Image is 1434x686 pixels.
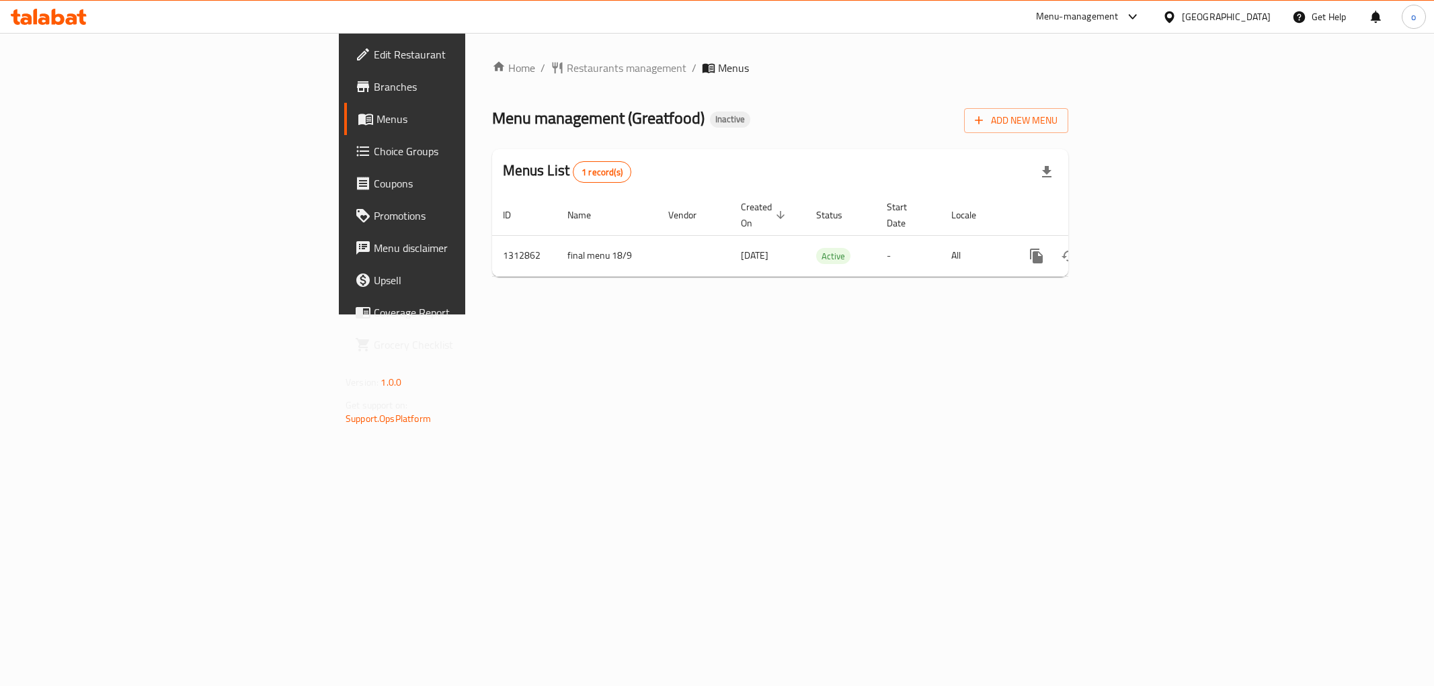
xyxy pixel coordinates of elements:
[344,232,578,264] a: Menu disclaimer
[741,247,768,264] span: [DATE]
[344,296,578,329] a: Coverage Report
[344,135,578,167] a: Choice Groups
[816,248,850,264] div: Active
[816,207,860,223] span: Status
[876,235,941,276] td: -
[1031,156,1063,188] div: Export file
[492,103,705,133] span: Menu management ( Greatfood )
[344,103,578,135] a: Menus
[1021,240,1053,272] button: more
[941,235,1010,276] td: All
[668,207,714,223] span: Vendor
[344,200,578,232] a: Promotions
[492,60,1068,76] nav: breadcrumb
[573,166,631,179] span: 1 record(s)
[692,60,696,76] li: /
[567,60,686,76] span: Restaurants management
[551,60,686,76] a: Restaurants management
[374,143,567,159] span: Choice Groups
[374,46,567,62] span: Edit Restaurant
[346,374,379,391] span: Version:
[374,304,567,320] span: Coverage Report
[1053,240,1085,272] button: Change Status
[567,207,608,223] span: Name
[381,374,401,391] span: 1.0.0
[887,199,924,231] span: Start Date
[374,208,567,224] span: Promotions
[376,111,567,127] span: Menus
[975,112,1058,129] span: Add New Menu
[1010,195,1160,236] th: Actions
[557,235,658,276] td: final menu 18/9
[816,249,850,264] span: Active
[1182,9,1271,24] div: [GEOGRAPHIC_DATA]
[573,161,631,183] div: Total records count
[346,410,431,427] a: Support.OpsPlatform
[503,207,528,223] span: ID
[344,264,578,296] a: Upsell
[344,329,578,361] a: Grocery Checklist
[374,240,567,256] span: Menu disclaimer
[503,161,631,183] h2: Menus List
[710,112,750,128] div: Inactive
[374,79,567,95] span: Branches
[718,60,749,76] span: Menus
[741,199,789,231] span: Created On
[344,167,578,200] a: Coupons
[344,38,578,71] a: Edit Restaurant
[346,396,407,414] span: Get support on:
[374,272,567,288] span: Upsell
[1036,9,1119,25] div: Menu-management
[344,71,578,103] a: Branches
[1411,9,1416,24] span: o
[374,337,567,353] span: Grocery Checklist
[964,108,1068,133] button: Add New Menu
[374,175,567,191] span: Coupons
[710,114,750,125] span: Inactive
[492,195,1160,277] table: enhanced table
[951,207,994,223] span: Locale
